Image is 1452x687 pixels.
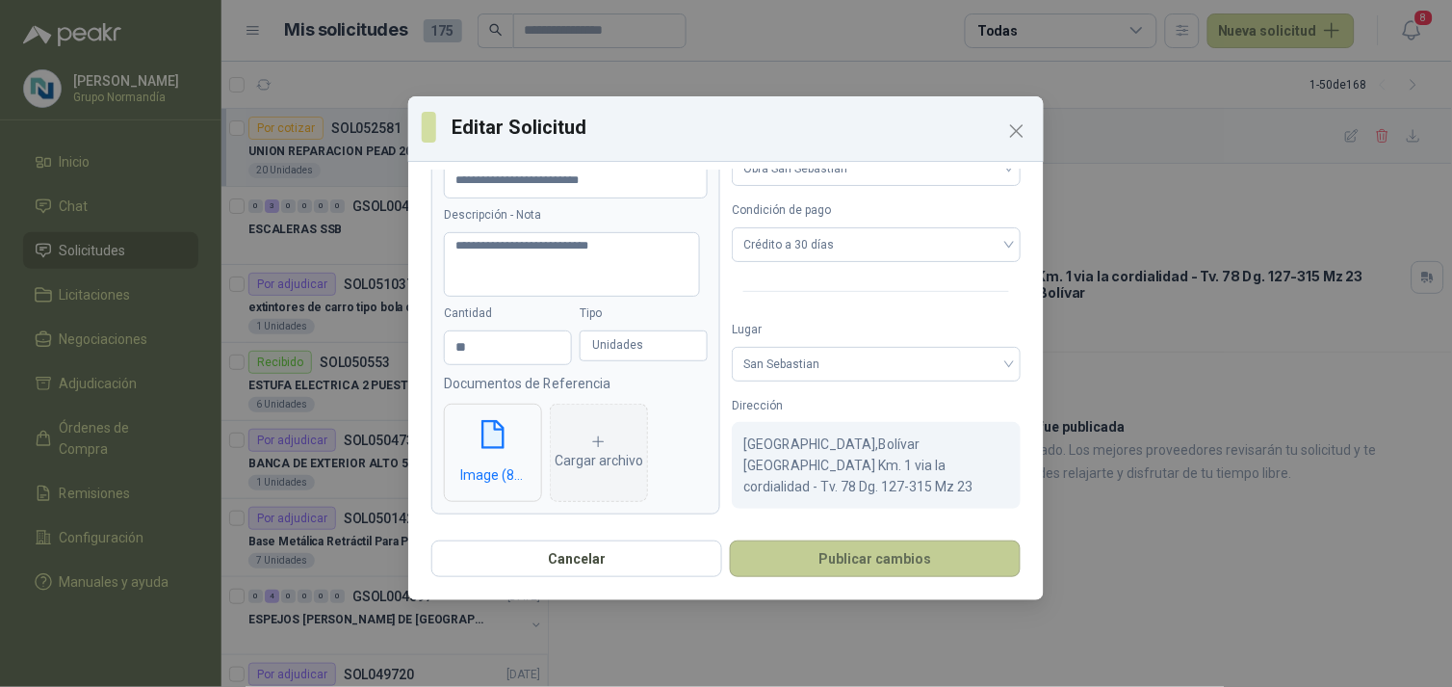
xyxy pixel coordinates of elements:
[444,206,708,225] label: Descripción - Nota
[452,113,1030,142] h3: Editar Solicitud
[730,541,1021,577] button: Publicar cambios
[743,230,1009,259] span: Crédito a 30 días
[431,541,722,577] button: Cancelar
[732,422,1021,509] div: [GEOGRAPHIC_DATA] , Bolívar
[732,201,1021,220] label: Condición de pago
[732,321,1021,339] label: Lugar
[743,455,1009,497] p: [GEOGRAPHIC_DATA] Km. 1 via la cordialidad - Tv. 78 Dg. 127-315 Mz 23
[444,373,708,394] p: Documentos de Referencia
[580,330,708,361] div: Unidades
[555,434,643,472] div: Cargar archivo
[444,304,572,323] label: Cantidad
[743,350,1009,379] span: San Sebastian
[580,304,708,323] label: Tipo
[1001,116,1032,146] button: Close
[732,397,1021,415] label: Dirección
